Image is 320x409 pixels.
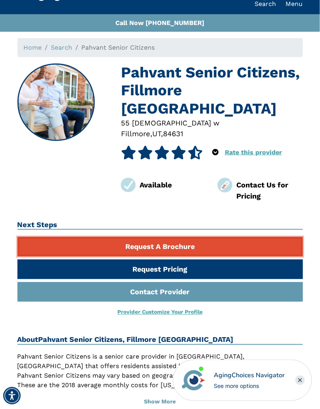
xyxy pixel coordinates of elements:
[3,387,21,405] div: Accessibility Menu
[117,309,203,315] a: Provider Customize Your Profile
[24,44,42,51] a: Home
[255,1,276,7] div: Search
[17,220,303,230] h2: Next Steps
[225,149,282,156] a: Rate this provider
[17,282,303,302] a: Contact Provider
[51,44,73,51] a: Search
[214,371,285,380] div: AgingChoices Navigator
[17,237,303,257] a: Request A Brochure
[163,128,183,139] div: 84631
[212,146,218,159] div: Popover trigger
[17,260,303,279] a: Request Pricing
[286,1,303,7] div: Menu
[161,129,163,138] span: ,
[236,179,303,201] div: Contact Us for Pricing
[121,129,150,138] span: Fillmore
[121,118,303,128] div: 55 [DEMOGRAPHIC_DATA] w
[18,64,94,141] img: Pahvant Senior Citizens, Fillmore UT
[82,44,155,51] span: Pahvant Senior Citizens
[116,19,205,27] a: Call Now [PHONE_NUMBER]
[121,64,303,118] h1: Pahvant Senior Citizens, Fillmore [GEOGRAPHIC_DATA]
[17,38,303,57] nav: breadcrumb
[180,367,207,394] img: avatar
[214,382,285,390] div: See more options
[140,179,206,190] div: Available
[150,129,152,138] span: ,
[17,336,303,345] h2: About Pahvant Senior Citizens, Fillmore [GEOGRAPHIC_DATA]
[295,376,305,385] div: Close
[152,129,161,138] span: UT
